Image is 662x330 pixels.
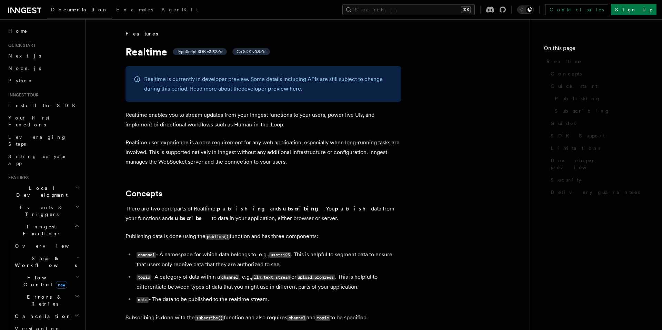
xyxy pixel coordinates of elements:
[548,174,648,186] a: Security
[6,220,81,240] button: Inngest Functions
[548,154,648,174] a: Developer preview
[126,204,401,223] p: There are two core parts of Realtime: and . You data from your functions and to data in your appl...
[548,117,648,130] a: Guides
[241,85,301,92] a: developer preview here
[134,295,401,305] li: - The data to be published to the realtime stream.
[8,78,33,83] span: Python
[12,240,81,252] a: Overview
[6,43,36,48] span: Quick start
[8,154,68,166] span: Setting up your app
[551,189,640,196] span: Delivery guarantees
[555,95,601,102] span: Publishing
[551,70,582,77] span: Concepts
[552,105,648,117] a: Subscribing
[8,53,41,59] span: Next.js
[287,315,307,321] code: channel
[8,134,67,147] span: Leveraging Steps
[126,313,401,323] p: Subscribing is done with the function and also requires and to be specified.
[56,281,67,289] span: new
[12,291,81,310] button: Errors & Retries
[548,80,648,92] a: Quick start
[6,112,81,131] a: Your first Functions
[6,50,81,62] a: Next.js
[548,68,648,80] a: Concepts
[544,44,648,55] h4: On this page
[144,74,393,94] p: Realtime is currently in developer preview. Some details including APIs are still subject to chan...
[335,205,371,212] strong: publish
[551,120,576,127] span: Guides
[6,131,81,150] a: Leveraging Steps
[126,45,401,58] h1: Realtime
[315,315,330,321] code: topic
[461,6,471,13] kbd: ⌘K
[551,132,605,139] span: SDK Support
[6,182,81,201] button: Local Development
[517,6,534,14] button: Toggle dark mode
[6,99,81,112] a: Install the SDK
[611,4,656,15] a: Sign Up
[545,4,608,15] a: Contact sales
[237,49,266,54] span: Go SDK v0.9.0+
[126,110,401,130] p: Realtime enables you to stream updates from your Inngest functions to your users, power live UIs,...
[161,7,198,12] span: AgentKit
[126,30,158,37] span: Features
[137,252,156,258] code: channel
[220,275,239,280] code: channel
[552,92,648,105] a: Publishing
[195,315,224,321] code: subscribe()
[6,223,74,237] span: Inngest Functions
[6,185,75,198] span: Local Development
[6,204,75,218] span: Events & Triggers
[112,2,157,19] a: Examples
[12,252,81,271] button: Steps & Workflows
[8,28,28,34] span: Home
[12,274,76,288] span: Flow Control
[12,293,75,307] span: Errors & Retries
[12,271,81,291] button: Flow Controlnew
[157,2,202,19] a: AgentKit
[8,65,41,71] span: Node.js
[544,55,648,68] a: Realtime
[171,215,212,221] strong: subscribe
[12,310,81,322] button: Cancellation
[15,243,86,249] span: Overview
[12,313,72,320] span: Cancellation
[551,83,597,90] span: Quick start
[6,92,39,98] span: Inngest tour
[342,4,475,15] button: Search...⌘K
[6,175,29,181] span: Features
[551,145,600,152] span: Limitations
[8,103,80,108] span: Install the SDK
[126,189,162,198] a: Concepts
[269,252,291,258] code: user:123
[548,130,648,142] a: SDK Support
[126,138,401,167] p: Realtime user experience is a core requirement for any web application, especially when long-runn...
[6,25,81,37] a: Home
[205,234,230,240] code: publish()
[252,275,291,280] code: llm_text_stream
[134,250,401,269] li: - A namespace for which data belongs to, e.g., . This is helpful to segment data to ensure that u...
[6,201,81,220] button: Events & Triggers
[217,205,270,212] strong: publishing
[137,275,151,280] code: topic
[555,107,610,114] span: Subscribing
[551,176,581,183] span: Security
[279,205,323,212] strong: subscribing
[12,255,77,269] span: Steps & Workflows
[177,49,223,54] span: TypeScript SDK v3.32.0+
[116,7,153,12] span: Examples
[6,150,81,169] a: Setting up your app
[548,142,648,154] a: Limitations
[6,62,81,74] a: Node.js
[134,272,401,292] li: - A category of data within a , e.g., or . This is helpful to differentiate between types of data...
[47,2,112,19] a: Documentation
[51,7,108,12] span: Documentation
[548,186,648,198] a: Delivery guarantees
[546,58,582,65] span: Realtime
[126,231,401,241] p: Publishing data is done using the function and has three components:
[8,115,49,127] span: Your first Functions
[551,157,648,171] span: Developer preview
[137,297,149,303] code: data
[297,275,335,280] code: upload_progress
[6,74,81,87] a: Python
